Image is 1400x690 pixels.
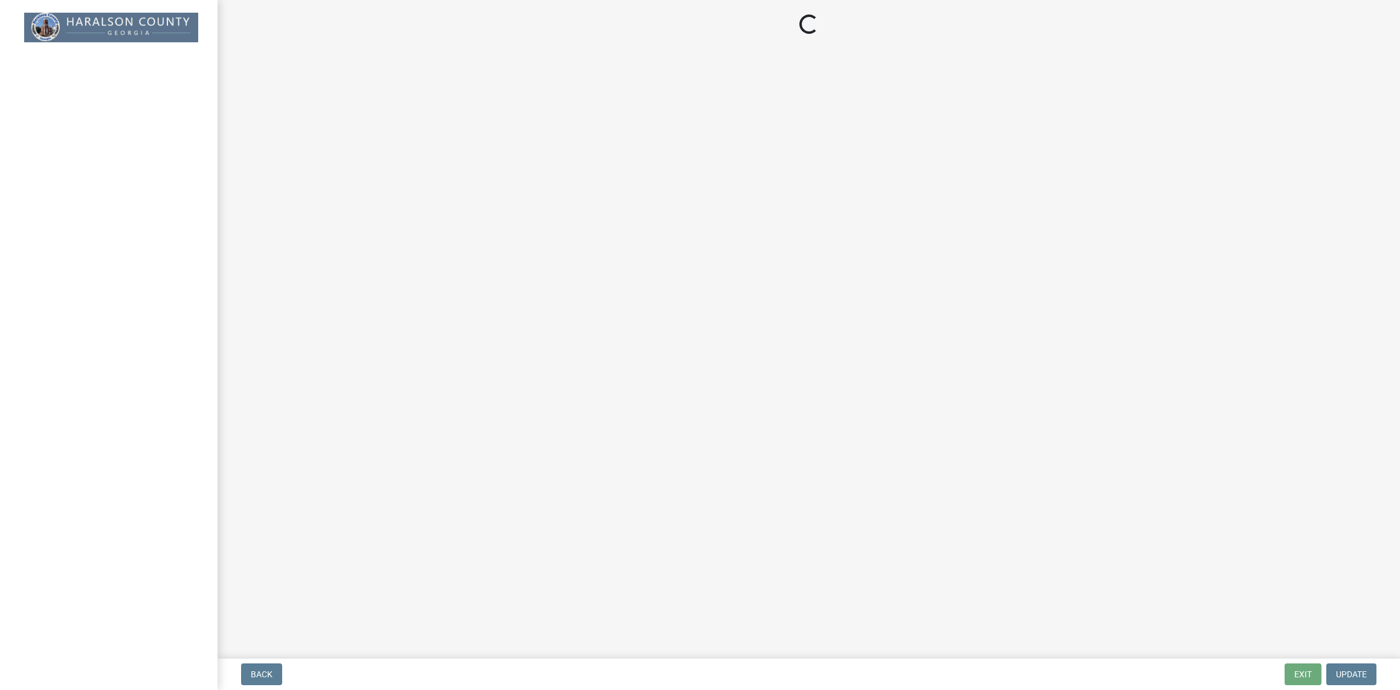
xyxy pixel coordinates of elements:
img: Haralson County, Georgia [24,13,198,42]
span: Back [251,669,273,679]
button: Update [1326,663,1376,685]
span: Update [1336,669,1367,679]
button: Back [241,663,282,685]
button: Exit [1285,663,1321,685]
